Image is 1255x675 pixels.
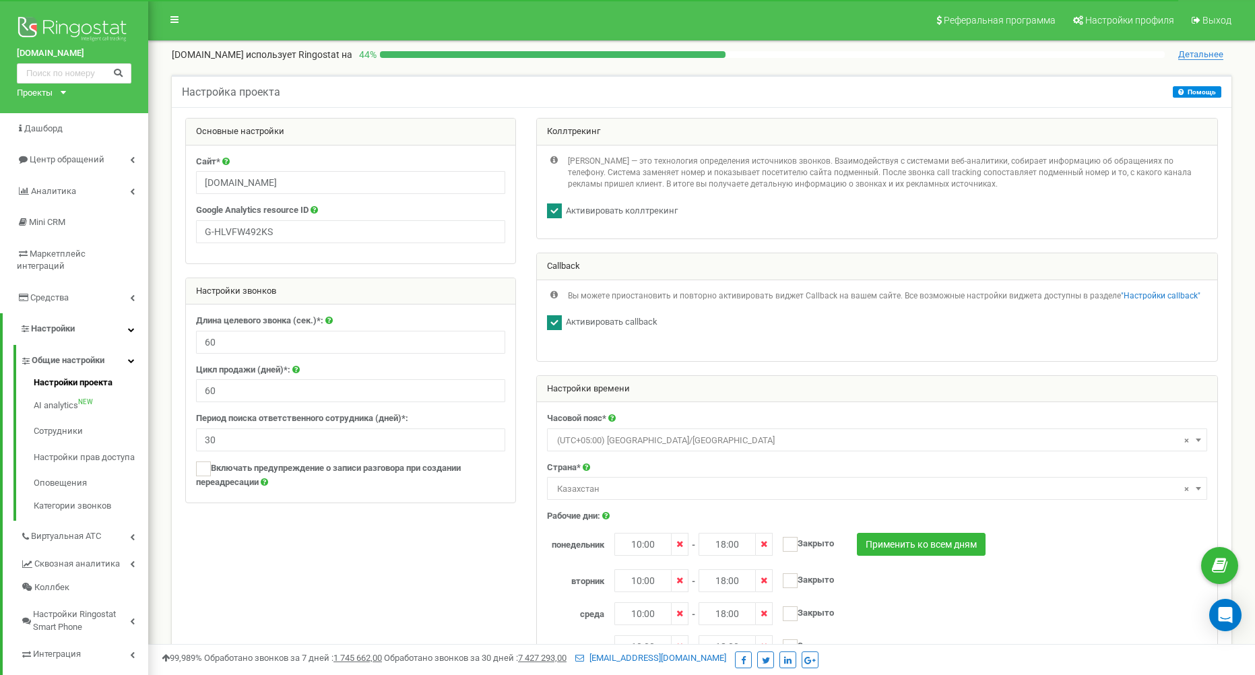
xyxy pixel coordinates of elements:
[692,533,695,552] span: -
[944,15,1056,26] span: Реферальная программа
[857,533,986,556] button: Применить ко всем дням
[34,393,148,419] a: AI analyticsNEW
[20,599,148,639] a: Настройки Ringostat Smart Phone
[24,123,63,133] span: Дашборд
[34,445,148,471] a: Настройки прав доступа
[568,290,1200,302] p: Вы можете приостановить и повторно активировать виджет Callback на вашем сайте. Все возможные нас...
[20,639,148,666] a: Интеграция
[1121,291,1200,300] a: "Настройки callback"
[196,461,505,489] label: Включать предупреждение о записи разговора при создании переадресации
[196,171,505,194] input: example.com
[33,608,130,633] span: Настройки Ringostat Smart Phone
[20,548,148,576] a: Сквозная аналитика
[20,345,148,373] a: Общие настройки
[1085,15,1174,26] span: Настройки профиля
[547,477,1207,500] span: Казахстан
[552,480,1202,499] span: Казахстан
[547,510,600,523] label: Рабочие дни:
[1209,599,1242,631] div: Open Intercom Messenger
[537,635,614,654] label: четверг
[34,377,148,393] a: Настройки проекта
[30,292,69,302] span: Средства
[537,602,614,621] label: среда
[537,119,1217,146] div: Коллтрекинг
[34,558,120,571] span: Сквозная аналитика
[333,653,382,663] u: 1 745 662,00
[17,63,131,84] input: Поиск по номеру
[773,533,834,552] label: Закрыто
[34,418,148,445] a: Сотрудники
[1178,49,1223,60] span: Детальнее
[196,364,290,377] label: Цикл продажи (дней)*:
[34,581,69,594] span: Коллбек
[162,653,202,663] span: 99,989%
[568,156,1207,190] p: [PERSON_NAME] — это технология определения источников звонков. Взаимодействуя с системами веб-ана...
[31,186,76,196] span: Аналитика
[352,48,380,61] p: 44 %
[17,87,53,100] div: Проекты
[182,86,280,98] h5: Настройка проекта
[17,47,131,60] a: [DOMAIN_NAME]
[30,154,104,164] span: Центр обращений
[773,602,834,621] label: Закрыто
[196,412,408,425] label: Период поиска ответственного сотрудника (дней)*:
[692,569,695,588] span: -
[547,428,1207,451] span: (UTC+05:00) Asia/Aqtau
[1173,86,1221,98] button: Помощь
[29,217,65,227] span: Mini CRM
[537,533,614,552] label: понедельник
[575,653,726,663] a: [EMAIL_ADDRESS][DOMAIN_NAME]
[31,530,101,543] span: Виртуальная АТС
[773,635,834,654] label: Закрыто
[562,316,657,329] label: Активировать callback
[537,376,1217,403] div: Настройки времени
[34,470,148,496] a: Оповещения
[20,521,148,548] a: Виртуальная АТС
[186,119,515,146] div: Основные настройки
[32,354,104,367] span: Общие настройки
[3,313,148,345] a: Настройки
[186,278,515,305] div: Настройки звонков
[196,220,505,243] input: UA-XXXXXXX-X / G-XXXXXXXXX
[31,323,75,333] span: Настройки
[34,496,148,513] a: Категории звонков
[773,569,834,588] label: Закрыто
[17,13,131,47] img: Ringostat logo
[196,315,323,327] label: Длина целевого звонка (сек.)*:
[518,653,567,663] u: 7 427 293,00
[20,576,148,600] a: Коллбек
[562,205,678,218] label: Активировать коллтрекинг
[172,48,352,61] p: [DOMAIN_NAME]
[204,653,382,663] span: Обработано звонков за 7 дней :
[196,156,220,168] label: Сайт*
[246,49,352,60] span: использует Ringostat на
[17,249,86,271] span: Маркетплейс интеграций
[1202,15,1231,26] span: Выход
[33,648,81,661] span: Интеграция
[1184,431,1189,450] span: ×
[692,602,695,621] span: -
[196,204,309,217] label: Google Analytics resource ID
[537,253,1217,280] div: Callback
[547,412,606,425] label: Часовой пояс*
[547,461,581,474] label: Страна*
[552,431,1202,450] span: (UTC+05:00) Asia/Aqtau
[537,569,614,588] label: вторник
[384,653,567,663] span: Обработано звонков за 30 дней :
[1184,480,1189,499] span: ×
[692,635,695,654] span: -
